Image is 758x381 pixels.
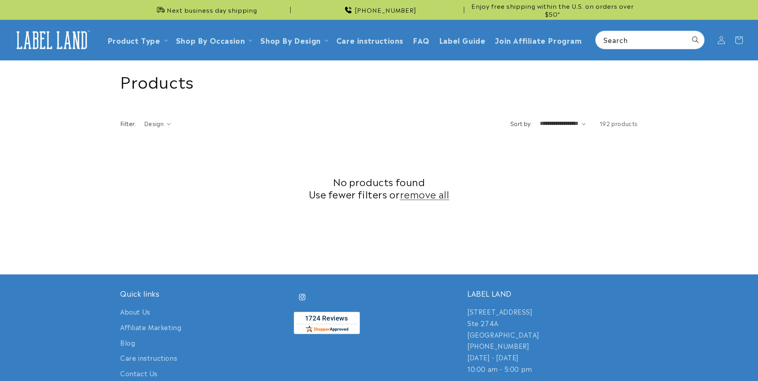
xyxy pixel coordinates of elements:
[120,119,136,128] h2: Filter:
[176,35,245,45] span: Shop By Occasion
[12,28,92,52] img: Label Land
[495,35,582,45] span: Join Affiliate Program
[120,335,135,350] a: Blog
[490,31,586,49] a: Join Affiliate Program
[400,188,449,200] a: remove all
[408,31,434,49] a: FAQ
[600,119,638,127] span: 192 products
[439,35,486,45] span: Label Guide
[294,312,360,334] img: Customer Reviews
[107,35,160,45] a: Product Type
[434,31,490,49] a: Label Guide
[144,119,171,128] summary: Design (0 selected)
[120,306,150,319] a: About Us
[355,6,416,14] span: [PHONE_NUMBER]
[120,70,638,91] h1: Products
[167,6,257,14] span: Next business day shipping
[9,25,95,55] a: Label Land
[120,319,181,335] a: Affiliate Marketing
[144,119,164,127] span: Design
[120,289,291,298] h2: Quick links
[260,35,320,45] a: Shop By Design
[120,175,638,200] h2: No products found Use fewer filters or
[103,31,171,49] summary: Product Type
[687,31,704,49] button: Search
[467,289,638,298] h2: LABEL LAND
[171,31,256,49] summary: Shop By Occasion
[332,31,408,49] a: Care instructions
[336,35,403,45] span: Care instructions
[467,2,638,17] span: Enjoy free shipping within the U.S. on orders over $50*
[467,306,638,375] p: [STREET_ADDRESS] Ste 274A [GEOGRAPHIC_DATA] [PHONE_NUMBER] [DATE] - [DATE] 10:00 am - 5:00 pm
[413,35,430,45] span: FAQ
[256,31,331,49] summary: Shop By Design
[510,119,532,127] label: Sort by:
